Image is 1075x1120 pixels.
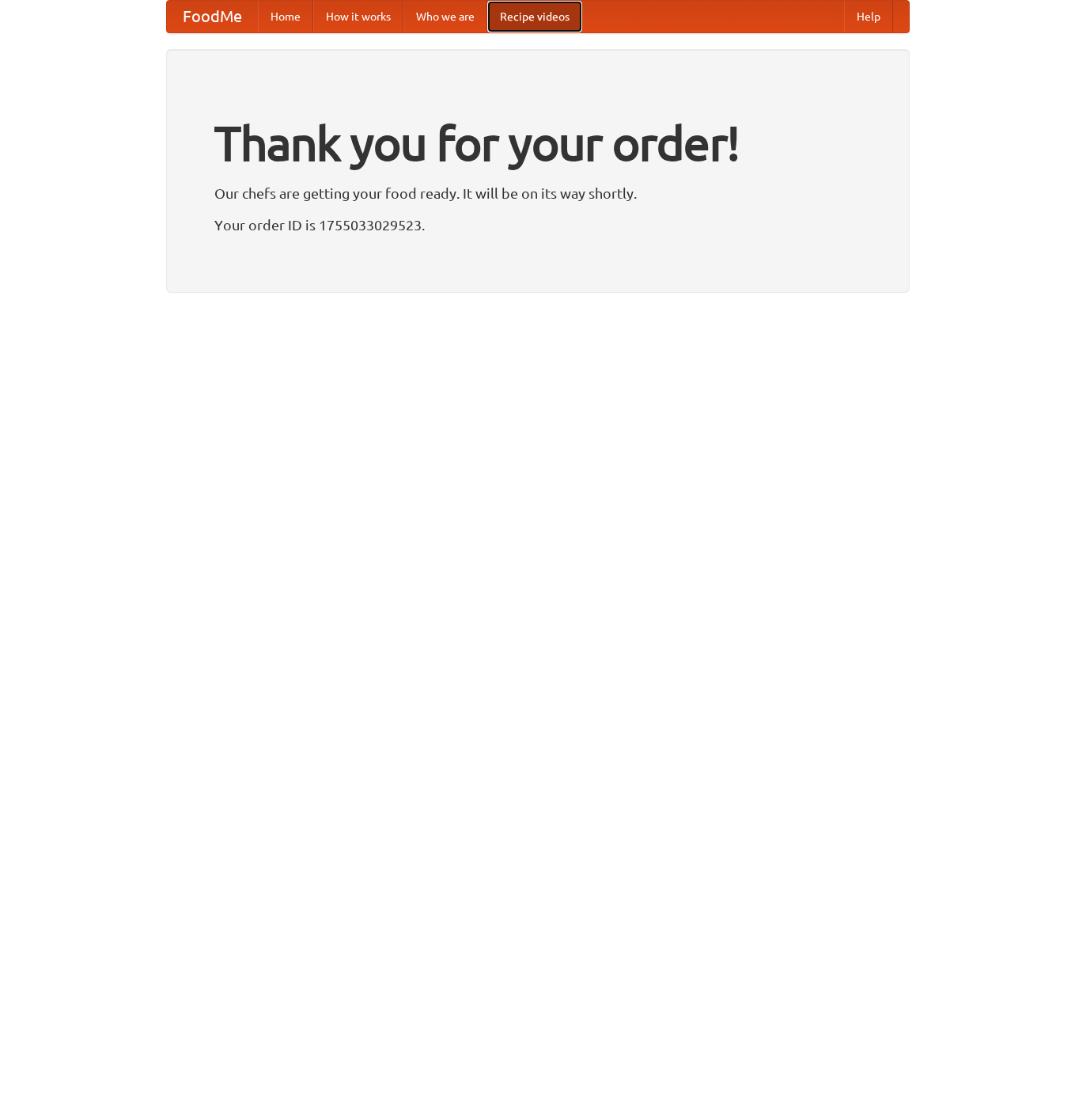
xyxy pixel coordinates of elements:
[167,1,258,32] a: FoodMe
[214,105,861,181] h1: Thank you for your order!
[487,1,582,32] a: Recipe videos
[403,1,487,32] a: Who we are
[214,181,861,205] p: Our chefs are getting your food ready. It will be on its way shortly.
[313,1,403,32] a: How it works
[214,213,861,237] p: Your order ID is 1755033029523.
[844,1,893,32] a: Help
[258,1,313,32] a: Home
